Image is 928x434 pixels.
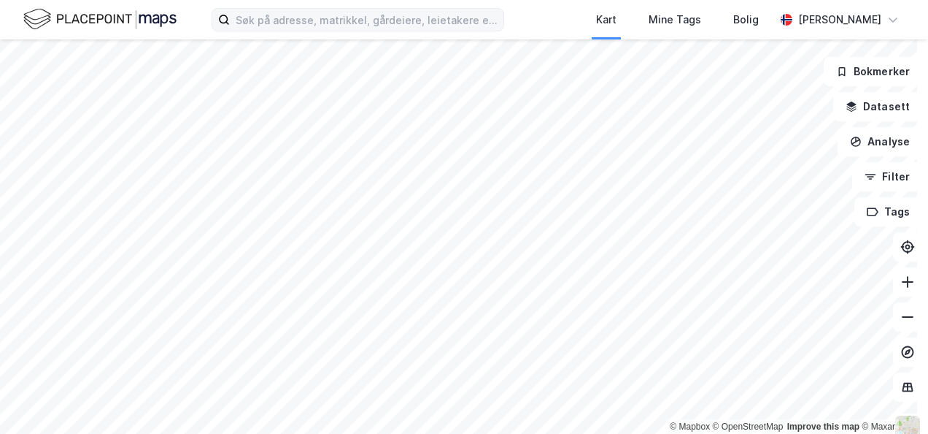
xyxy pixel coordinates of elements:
[596,11,616,28] div: Kart
[230,9,503,31] input: Søk på adresse, matrikkel, gårdeiere, leietakere eller personer
[787,422,859,432] a: Improve this map
[649,11,701,28] div: Mine Tags
[852,162,922,191] button: Filter
[713,422,784,432] a: OpenStreetMap
[798,11,881,28] div: [PERSON_NAME]
[855,364,928,434] iframe: Chat Widget
[733,11,759,28] div: Bolig
[855,364,928,434] div: Kontrollprogram for chat
[670,422,710,432] a: Mapbox
[838,127,922,156] button: Analyse
[824,57,922,86] button: Bokmerker
[854,197,922,226] button: Tags
[23,7,177,32] img: logo.f888ab2527a4732fd821a326f86c7f29.svg
[833,92,922,121] button: Datasett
